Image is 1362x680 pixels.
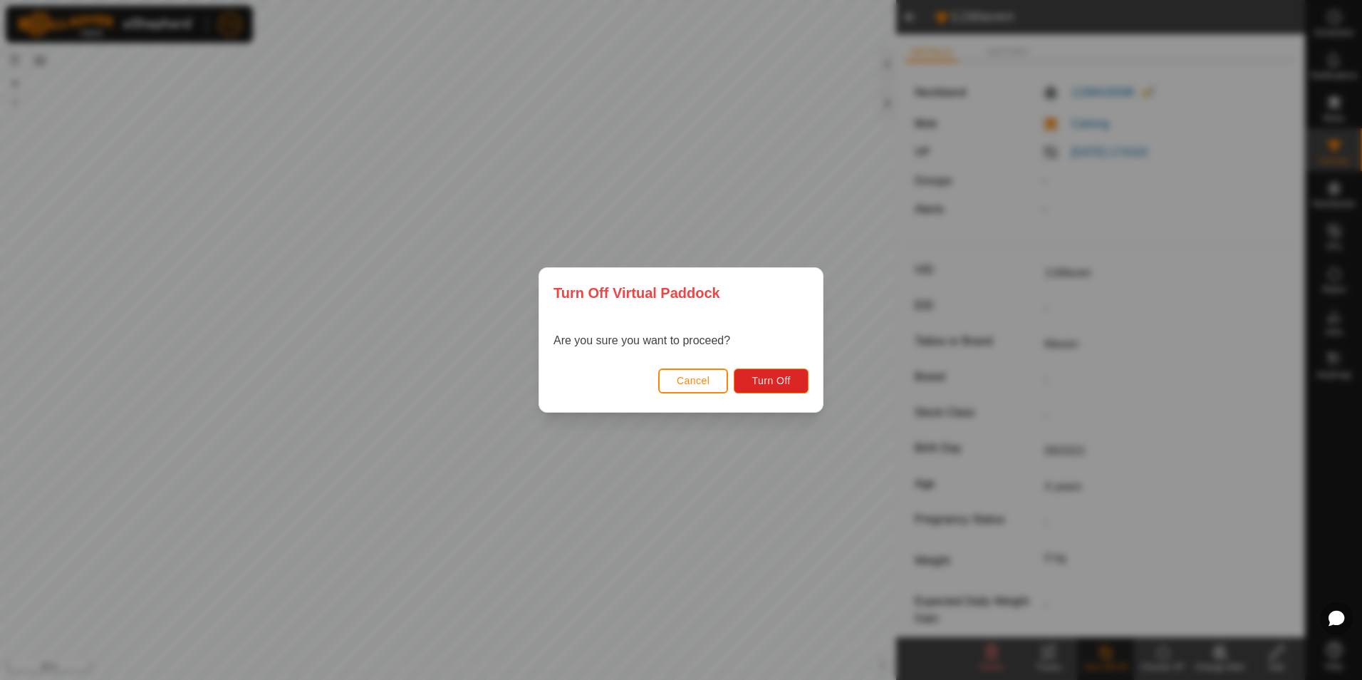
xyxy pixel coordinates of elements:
[752,375,791,386] span: Turn Off
[553,332,730,349] p: Are you sure you want to proceed?
[734,369,809,393] button: Turn Off
[553,282,720,304] span: Turn Off Virtual Paddock
[677,375,710,386] span: Cancel
[658,369,729,393] button: Cancel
